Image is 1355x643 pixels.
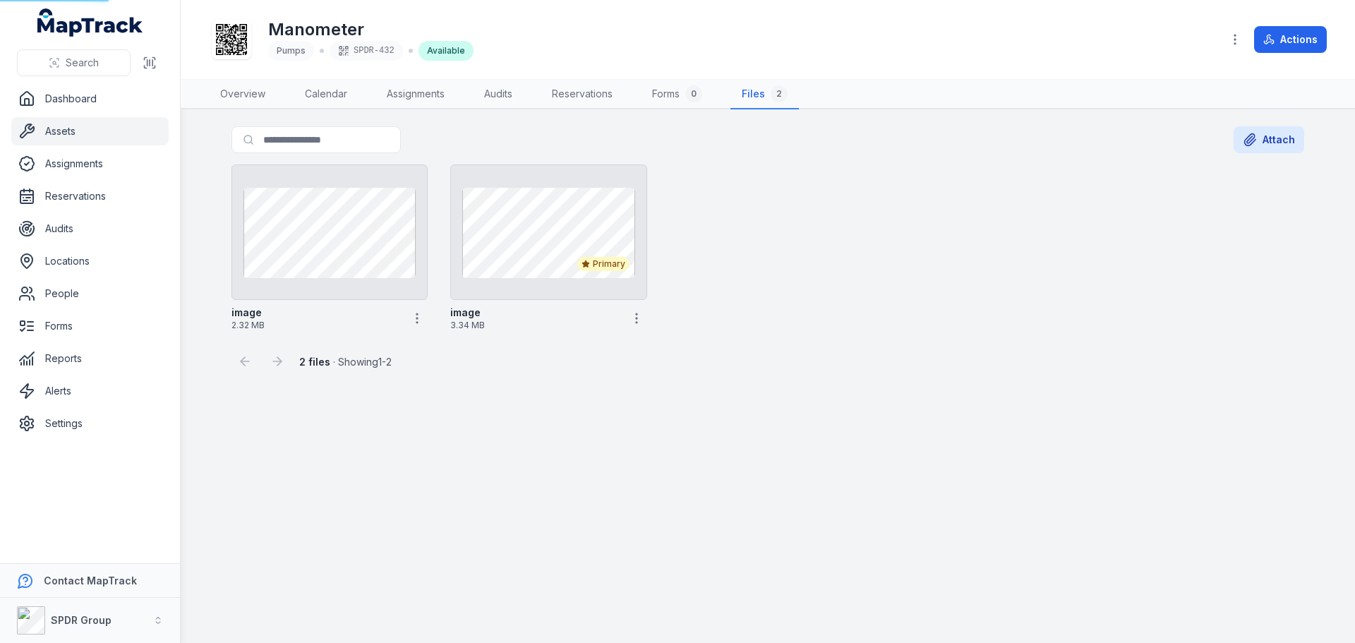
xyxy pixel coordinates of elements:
a: Calendar [294,80,359,109]
a: Assignments [375,80,456,109]
a: Assets [11,117,169,145]
a: Assignments [11,150,169,178]
a: Reports [11,344,169,373]
a: Files2 [730,80,799,109]
a: Forms0 [641,80,713,109]
span: 2.32 MB [231,320,401,331]
a: People [11,280,169,308]
div: 0 [685,85,702,102]
span: 3.34 MB [450,320,620,331]
a: Alerts [11,377,169,405]
a: Overview [209,80,277,109]
strong: image [450,306,481,320]
a: Reservations [541,80,624,109]
strong: SPDR Group [51,614,112,626]
span: Search [66,56,99,70]
h1: Manometer [268,18,474,41]
span: · Showing 1 - 2 [299,356,392,368]
button: Attach [1234,126,1304,153]
a: Audits [11,215,169,243]
a: MapTrack [37,8,143,37]
button: Search [17,49,131,76]
button: Actions [1254,26,1327,53]
a: Audits [473,80,524,109]
div: Available [418,41,474,61]
a: Dashboard [11,85,169,113]
strong: Contact MapTrack [44,575,137,587]
a: Forms [11,312,169,340]
a: Reservations [11,182,169,210]
a: Settings [11,409,169,438]
div: Primary [577,257,630,271]
a: Locations [11,247,169,275]
strong: 2 files [299,356,330,368]
div: SPDR-432 [330,41,403,61]
strong: image [231,306,262,320]
div: 2 [771,85,788,102]
span: Pumps [277,45,306,56]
